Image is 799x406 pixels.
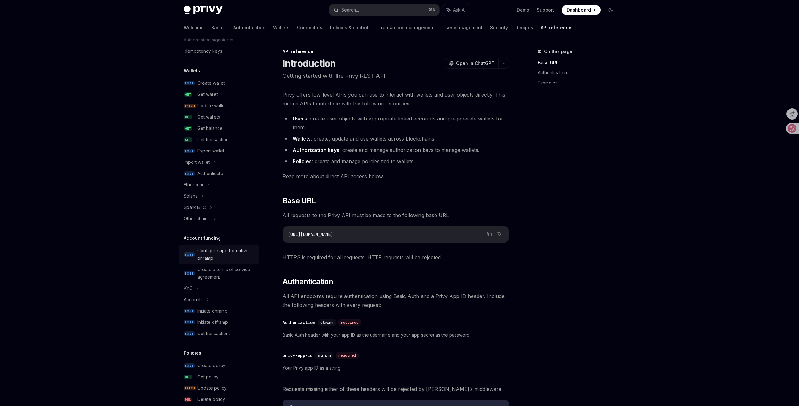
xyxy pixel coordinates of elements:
a: Welcome [184,20,204,35]
div: API reference [283,48,509,55]
strong: Users [293,115,307,122]
div: Create policy [197,362,225,369]
span: POST [184,149,195,153]
a: PATCHUpdate wallet [179,100,259,111]
strong: Wallets [293,136,311,142]
a: POSTCreate a terms of service agreement [179,264,259,283]
span: Read more about direct API access below. [283,172,509,181]
span: PATCH [184,104,196,108]
div: Authorization [283,319,315,326]
span: Base URL [283,196,316,206]
a: POSTExport wallet [179,145,259,157]
h5: Account funding [184,234,221,242]
span: POST [184,320,195,325]
a: Idempotency keys [179,45,259,57]
span: POST [184,81,195,86]
div: Get transactions [197,136,231,143]
span: POST [184,309,195,313]
span: POST [184,331,195,336]
a: POSTGet transactions [179,328,259,339]
a: POSTInitiate offramp [179,317,259,328]
span: Authentication [283,277,333,287]
div: Create a terms of service agreement [197,266,255,281]
a: DELDelete policy [179,394,259,405]
span: HTTPS is required for all requests. HTTP requests will be rejected. [283,253,509,262]
span: Your Privy app ID as a string. [283,364,509,372]
div: Configure app for native onramp [197,247,255,262]
h1: Introduction [283,58,336,69]
a: Security [490,20,508,35]
button: Search...⌘K [329,4,439,16]
a: Examples [538,78,621,88]
button: Copy the contents from the code block [485,230,494,238]
a: POSTCreate wallet [179,77,259,89]
span: POST [184,363,195,368]
div: Get policy [197,373,219,381]
span: GET [184,126,192,131]
img: dark logo [184,6,223,14]
span: Ask AI [453,7,466,13]
div: Idempotency keys [184,47,222,55]
span: On this page [544,48,572,55]
div: required [336,352,359,359]
a: GETGet wallets [179,111,259,123]
div: Search... [341,6,359,14]
div: Update policy [197,384,227,392]
span: Dashboard [567,7,591,13]
span: All API endpoints require authentication using Basic Auth and a Privy App ID header. Include the ... [283,292,509,309]
a: Recipes [516,20,533,35]
a: PATCHUpdate policy [179,382,259,394]
h5: Policies [184,349,201,357]
a: Policies & controls [330,20,371,35]
div: Get balance [197,125,223,132]
a: POSTInitiate onramp [179,305,259,317]
span: All requests to the Privy API must be made to the following base URL: [283,211,509,220]
a: GETGet balance [179,123,259,134]
span: DEL [184,397,192,402]
a: User management [442,20,483,35]
span: [URL][DOMAIN_NAME] [288,232,333,237]
span: Requests missing either of these headers will be rejected by [PERSON_NAME]’s middleware. [283,385,509,393]
p: Getting started with the Privy REST API [283,72,509,80]
a: API reference [541,20,571,35]
button: Ask AI [495,230,504,238]
div: privy-app-id [283,352,313,359]
li: : create and manage policies tied to wallets. [283,157,509,166]
div: Export wallet [197,147,224,155]
div: Delete policy [197,396,225,403]
div: Spark BTC [184,204,206,211]
span: POST [184,171,195,176]
div: Accounts [184,296,203,303]
a: GETGet wallet [179,89,259,100]
span: GET [184,115,192,120]
a: POSTCreate policy [179,360,259,371]
span: POST [184,252,195,257]
h5: Wallets [184,67,200,74]
div: Create wallet [197,79,225,87]
div: Update wallet [197,102,226,110]
span: GET [184,92,192,97]
a: Transaction management [378,20,435,35]
div: KYC [184,285,192,292]
span: Privy offers low-level APIs you can use to interact with wallets and user objects directly. This ... [283,90,509,108]
span: Basic Auth header with your app ID as the username and your app secret as the password. [283,331,509,339]
a: POSTAuthenticate [179,168,259,179]
div: Ethereum [184,181,203,189]
span: Open in ChatGPT [456,60,494,67]
a: Authentication [538,68,621,78]
li: : create and manage authorization keys to manage wallets. [283,146,509,154]
a: Dashboard [562,5,601,15]
a: Demo [517,7,529,13]
strong: Authorization keys [293,147,339,153]
strong: Policies [293,158,312,164]
div: Initiate offramp [197,318,228,326]
li: : create, update and use wallets across blockchains. [283,134,509,143]
a: Authentication [233,20,266,35]
div: Initiate onramp [197,307,228,315]
a: Base URL [538,58,621,68]
span: POST [184,271,195,276]
div: Get wallets [197,113,220,121]
div: Get transactions [197,330,231,337]
button: Ask AI [442,4,470,16]
span: string [320,320,333,325]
